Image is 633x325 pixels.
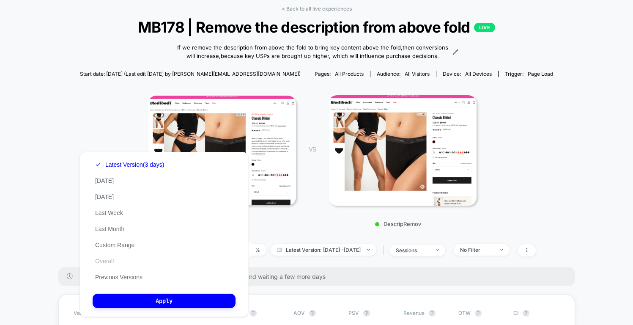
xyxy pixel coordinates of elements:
img: Control main [148,96,296,205]
button: Last Month [93,225,127,233]
span: all devices [465,71,492,77]
span: Start date: [DATE] (Last edit [DATE] by [PERSON_NAME][EMAIL_ADDRESS][DOMAIN_NAME]) [80,71,301,77]
button: Apply [93,294,236,308]
button: [DATE] [93,193,116,201]
span: all products [335,71,364,77]
button: ? [475,310,482,317]
div: No Filter [460,247,494,253]
span: There are still no statistically significant results. We recommend waiting a few more days [81,273,558,280]
span: All Visitors [405,71,430,77]
p: DescripRemov [324,220,472,227]
span: OTW [458,310,505,317]
p: LIVE [474,23,495,32]
button: ? [523,310,529,317]
img: DescripRemov main [329,95,477,206]
a: < Back to all live experiences [282,6,352,12]
div: Trigger: [505,71,553,77]
span: VS [309,146,315,153]
span: Latest Version: [DATE] - [DATE] [271,244,376,256]
img: end [436,249,439,251]
img: end [367,249,370,251]
img: end [500,249,503,251]
button: [DATE] [93,177,116,185]
span: CI [513,310,560,317]
span: If we remove the description from above the fold to bring key content above the fold,then convers... [175,44,451,60]
div: Audience: [377,71,430,77]
span: Page Load [528,71,553,77]
span: PSV [348,310,359,316]
span: AOV [293,310,305,316]
span: Device: [436,71,498,77]
button: ? [363,310,370,317]
img: calendar [277,248,282,252]
button: Custom Range [93,241,137,249]
button: Overall [93,257,116,265]
button: ? [429,310,436,317]
button: Previous Versions [93,273,145,281]
button: ? [309,310,316,317]
span: | [381,244,389,256]
button: Last Week [93,209,126,217]
div: sessions [396,247,430,253]
span: MB178 | Remove the description from above fold [104,18,530,36]
div: Pages: [315,71,364,77]
span: Revenue [403,310,425,316]
button: Latest Version(3 days) [93,161,167,168]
